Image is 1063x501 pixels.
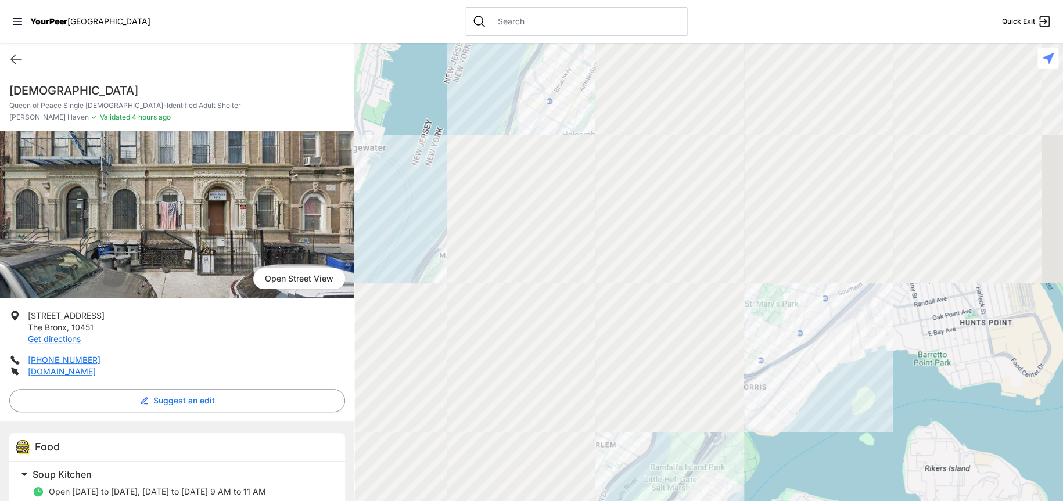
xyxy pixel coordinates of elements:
p: Queen of Peace Single [DEMOGRAPHIC_DATA]-Identified Adult Shelter [9,101,345,110]
a: Get directions [28,334,81,344]
span: 10451 [71,322,94,332]
span: Open Street View [253,268,345,289]
button: Suggest an edit [9,389,345,412]
span: 4 hours ago [130,113,171,121]
span: [GEOGRAPHIC_DATA] [67,16,150,26]
span: [STREET_ADDRESS] [28,311,105,320]
span: Suggest an edit [153,395,215,406]
a: YourPeer[GEOGRAPHIC_DATA] [30,18,150,25]
span: [PERSON_NAME] Haven [9,113,89,122]
span: Food [35,441,60,453]
span: , [67,322,69,332]
span: ✓ [91,113,98,122]
span: Validated [100,113,130,121]
span: Open [DATE] to [DATE], [DATE] to [DATE] 9 AM to 11 AM [49,486,266,496]
a: Quick Exit [1002,15,1051,28]
h1: [DEMOGRAPHIC_DATA] [9,82,345,99]
span: The Bronx [28,322,67,332]
input: Search [491,16,680,27]
a: [DOMAIN_NAME] [28,366,96,376]
span: Quick Exit [1002,17,1035,26]
a: [PHONE_NUMBER] [28,355,100,365]
span: Soup Kitchen [33,468,92,480]
span: YourPeer [30,16,67,26]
